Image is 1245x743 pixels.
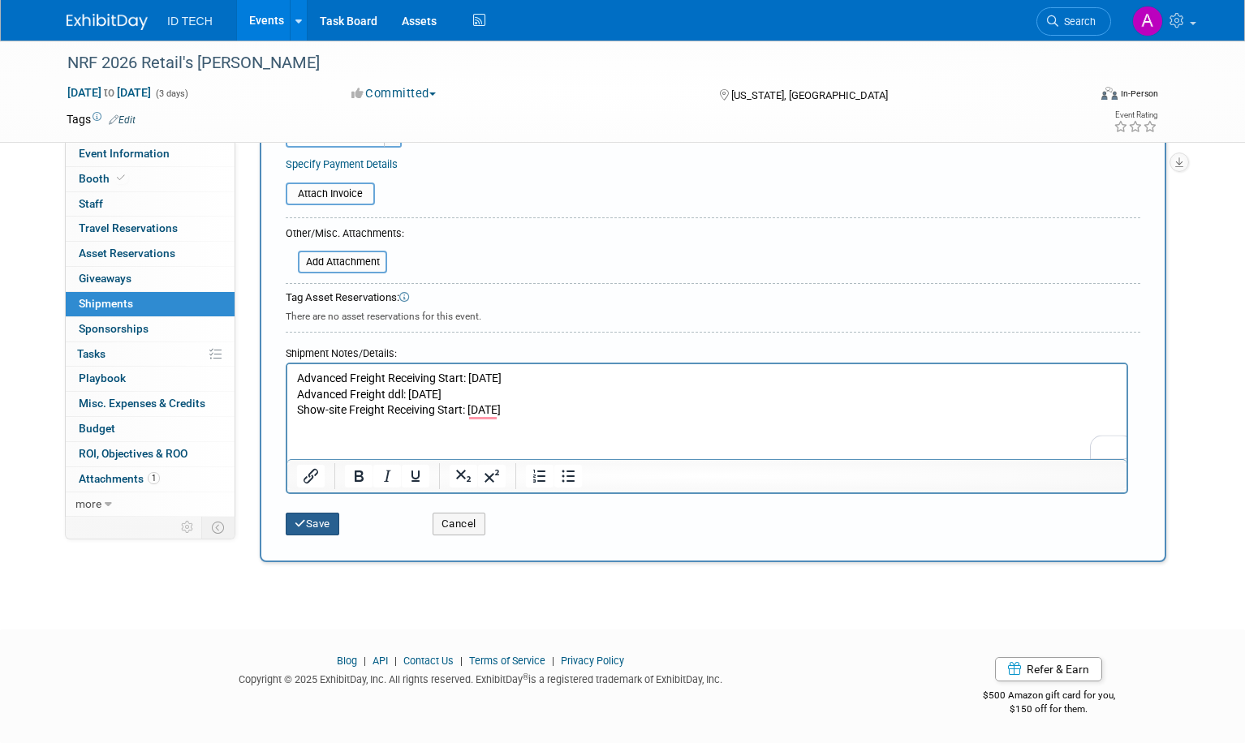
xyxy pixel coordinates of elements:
button: Underline [402,465,429,487]
span: | [390,655,401,667]
span: Sponsorships [79,322,149,335]
img: logo_orange.svg [26,26,39,39]
span: Booth [79,172,128,185]
a: Privacy Policy [561,655,624,667]
button: Bullet list [554,465,582,487]
a: Giveaways [66,267,235,291]
span: (3 days) [154,88,188,99]
div: Shipment Notes/Details: [286,339,1128,363]
a: Edit [109,114,136,126]
div: $500 Amazon gift card for you, [919,678,1178,715]
a: more [66,492,235,517]
div: Other/Misc. Attachments: [286,226,404,245]
div: Event Rating [1114,111,1157,119]
button: Cancel [433,513,485,535]
div: v 4.0.25 [45,26,80,39]
span: Shipments [79,297,133,310]
iframe: Rich Text Area [287,364,1127,459]
span: more [75,497,101,510]
span: Travel Reservations [79,221,178,234]
span: [DATE] [DATE] [67,85,152,100]
a: Shipments [66,292,235,316]
td: Toggle Event Tabs [202,517,235,538]
a: Event Information [66,142,235,166]
i: Booth reservation complete [117,174,125,183]
button: Bold [345,465,373,487]
div: In-Person [1120,88,1158,100]
span: Event Information [79,147,170,160]
span: Misc. Expenses & Credits [79,397,205,410]
span: Budget [79,422,115,435]
a: Blog [337,655,357,667]
button: Superscript [478,465,506,487]
button: Save [286,513,339,535]
span: 1 [148,472,160,484]
a: Search [1036,7,1111,36]
div: There are no asset reservations for this event. [286,306,1140,324]
a: ROI, Objectives & ROO [66,442,235,466]
button: Subscript [450,465,477,487]
a: Travel Reservations [66,217,235,241]
td: Tags [67,111,136,127]
img: Format-Inperson.png [1101,87,1118,100]
div: Event Format [997,84,1158,109]
a: Contact Us [403,655,454,667]
a: Sponsorships [66,317,235,341]
button: Committed [346,85,442,102]
img: website_grey.svg [26,42,39,55]
span: Playbook [79,371,126,384]
a: Attachments1 [66,467,235,492]
a: Booth [66,167,235,191]
span: | [548,655,558,667]
div: Domain Overview [62,96,145,106]
span: ROI, Objectives & ROO [79,447,187,460]
div: Domain: [DOMAIN_NAME] [42,42,179,55]
span: Staff [79,197,103,210]
div: Copyright © 2025 ExhibitDay, Inc. All rights reserved. ExhibitDay is a registered trademark of Ex... [67,668,894,687]
span: Asset Reservations [79,247,175,260]
img: Aileen Sun [1132,6,1163,37]
div: Tag Asset Reservations: [286,290,1140,306]
a: Asset Reservations [66,242,235,266]
a: Terms of Service [469,655,545,667]
button: Insert/edit link [297,465,325,487]
div: $150 off for them. [919,702,1178,716]
button: Italic [373,465,401,487]
img: ExhibitDay [67,14,148,30]
sup: ® [523,672,528,681]
span: Tasks [77,347,106,360]
div: NRF 2026 Retail's [PERSON_NAME] [62,49,1065,78]
img: tab_keywords_by_traffic_grey.svg [162,94,174,107]
span: Search [1058,15,1096,28]
span: | [360,655,370,667]
a: Staff [66,192,235,217]
a: Playbook [66,367,235,391]
div: Keywords by Traffic [179,96,274,106]
span: Attachments [79,472,160,485]
td: Personalize Event Tab Strip [174,517,202,538]
img: tab_domain_overview_orange.svg [44,94,57,107]
a: Tasks [66,342,235,367]
a: Refer & Earn [995,657,1102,681]
a: API [373,655,388,667]
span: ID TECH [167,15,213,28]
span: Giveaways [79,272,131,285]
span: [US_STATE], [GEOGRAPHIC_DATA] [731,89,888,101]
a: Budget [66,417,235,441]
span: to [101,86,117,99]
a: Specify Payment Details [286,158,398,170]
button: Numbered list [526,465,554,487]
a: Misc. Expenses & Credits [66,392,235,416]
span: | [456,655,467,667]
